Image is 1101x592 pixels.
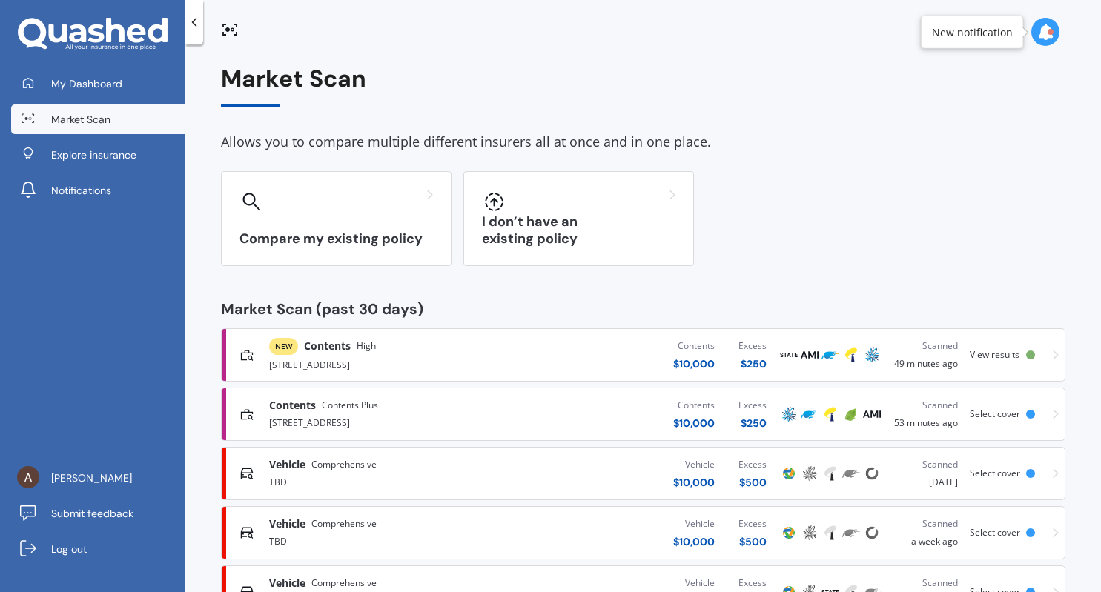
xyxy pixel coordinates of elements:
[269,576,305,591] span: Vehicle
[11,176,185,205] a: Notifications
[894,339,958,353] div: Scanned
[801,346,819,364] img: AMI
[482,213,675,247] h3: I don’t have an existing policy
[894,516,958,549] div: a week ago
[894,398,958,413] div: Scanned
[821,346,839,364] img: Trade Me Insurance
[357,339,376,353] span: High
[780,405,798,423] img: AMP
[673,475,715,490] div: $ 10,000
[51,147,136,162] span: Explore insurance
[221,328,1065,382] a: NEWContentsHigh[STREET_ADDRESS]Contents$10,000Excess$250StateAMITrade Me InsuranceTowerAMPScanned...
[738,339,767,353] div: Excess
[269,398,316,413] span: Contents
[304,339,351,353] span: Contents
[932,24,1013,39] div: New notification
[842,465,860,482] img: Trade Me Insurance
[780,465,798,482] img: Protecta
[738,576,767,591] div: Excess
[239,230,433,247] h3: Compare my existing policy
[673,416,715,430] div: $ 10,000
[821,405,839,423] img: Tower
[894,457,958,472] div: Scanned
[970,408,1020,420] span: Select cover
[221,447,1065,500] a: VehicleComprehensiveTBDVehicle$10,000Excess$500ProtectaAMPTowerTrade Me InsuranceCoveScanned[DATE...
[970,526,1020,539] span: Select cover
[842,405,860,423] img: Initio
[11,463,185,493] a: [PERSON_NAME]
[11,140,185,170] a: Explore insurance
[780,346,798,364] img: State
[673,516,715,531] div: Vehicle
[311,516,377,531] span: Comprehensive
[269,355,509,373] div: [STREET_ADDRESS]
[863,465,881,482] img: Cove
[842,346,860,364] img: Tower
[738,416,767,430] div: $ 250
[673,398,715,413] div: Contents
[894,516,958,531] div: Scanned
[221,506,1065,559] a: VehicleComprehensiveTBDVehicle$10,000Excess$500ProtectaAMPTowerTrade Me InsuranceCoveScanneda wee...
[673,534,715,549] div: $ 10,000
[11,534,185,564] a: Log out
[311,576,377,591] span: Comprehensive
[221,388,1065,441] a: ContentsContents Plus[STREET_ADDRESS]Contents$10,000Excess$250AMPTrade Me InsuranceTowerInitioAMI...
[51,470,132,485] span: [PERSON_NAME]
[51,506,133,521] span: Submit feedback
[11,104,185,134] a: Market Scan
[673,576,715,591] div: Vehicle
[970,348,1019,361] span: View results
[221,302,1065,316] div: Market Scan (past 30 days)
[322,398,378,413] span: Contents Plus
[801,405,819,423] img: Trade Me Insurance
[801,465,819,482] img: AMP
[673,356,715,371] div: $ 10,000
[673,457,715,472] div: Vehicle
[738,398,767,413] div: Excess
[673,339,715,353] div: Contents
[51,76,122,91] span: My Dashboard
[842,524,860,542] img: Trade Me Insurance
[821,524,839,542] img: Tower
[894,398,958,430] div: 53 minutes ago
[221,65,1065,107] div: Market Scan
[51,112,110,127] span: Market Scan
[311,457,377,472] span: Comprehensive
[269,338,298,355] span: NEW
[269,531,509,549] div: TBD
[221,131,1065,153] div: Allows you to compare multiple different insurers all at once and in one place.
[269,472,509,490] div: TBD
[970,467,1020,479] span: Select cover
[863,405,881,423] img: AMI
[738,516,767,531] div: Excess
[801,524,819,542] img: AMP
[738,457,767,472] div: Excess
[894,339,958,371] div: 49 minutes ago
[11,69,185,99] a: My Dashboard
[894,457,958,490] div: [DATE]
[11,499,185,528] a: Submit feedback
[17,466,39,488] img: ACg8ocI6WjY5uTeS8DIq5_yS9hO9UNUl-MEKZlcLLggeh_Ba-21DQg=s96-c
[738,475,767,490] div: $ 500
[894,576,958,591] div: Scanned
[863,524,881,542] img: Cove
[738,356,767,371] div: $ 250
[51,183,111,198] span: Notifications
[269,516,305,531] span: Vehicle
[738,534,767,549] div: $ 500
[51,542,87,556] span: Log out
[821,465,839,482] img: Tower
[780,524,798,542] img: Protecta
[269,457,305,472] span: Vehicle
[269,413,509,430] div: [STREET_ADDRESS]
[863,346,881,364] img: AMP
